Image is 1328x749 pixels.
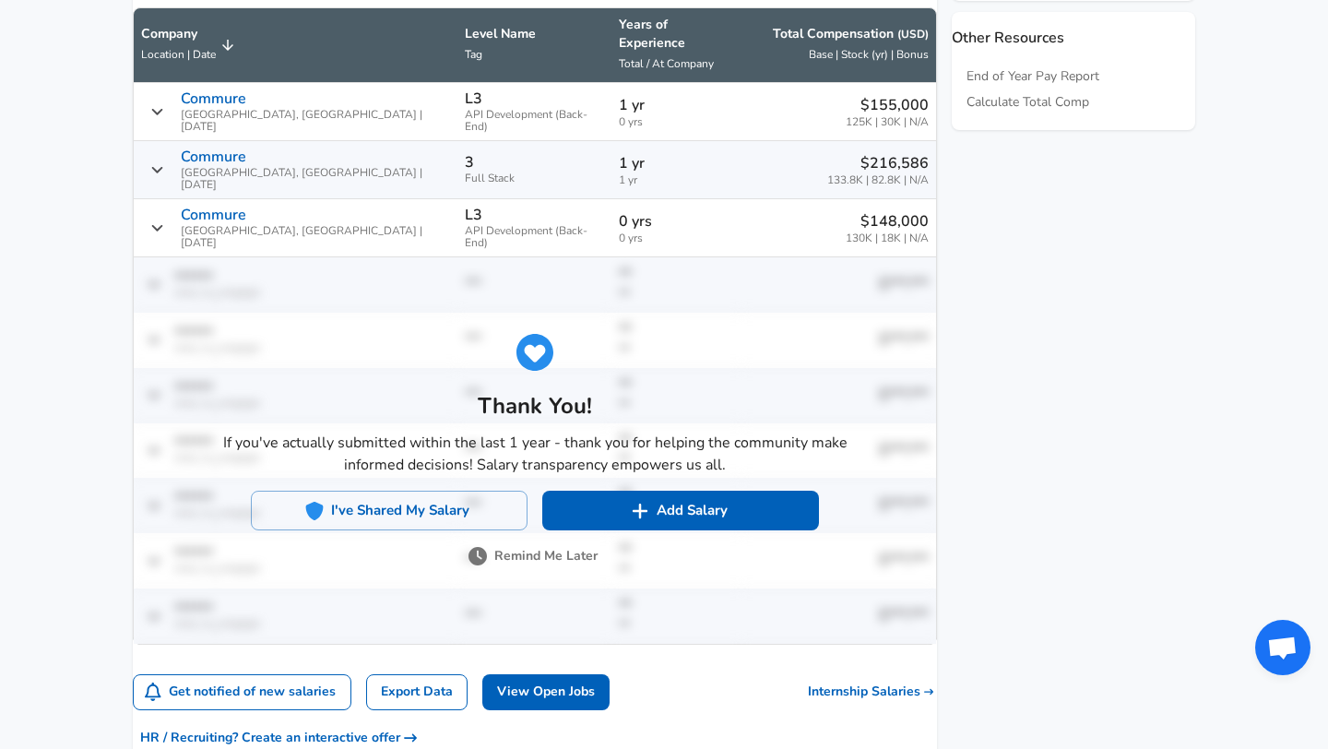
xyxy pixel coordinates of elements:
[966,67,1099,86] a: End of Year Pay Report
[465,90,482,107] p: L3
[619,152,734,174] p: 1 yr
[897,27,929,42] button: (USD)
[465,47,482,62] span: Tag
[619,56,714,71] span: Total / At Company
[619,232,734,244] span: 0 yrs
[827,152,929,174] p: $216,586
[846,116,929,128] span: 125K | 30K | N/A
[542,491,819,529] button: Add Salary
[827,174,929,186] span: 133.8K | 82.8K | N/A
[619,16,734,53] p: Years of Experience
[516,334,553,371] img: svg+xml;base64,PHN2ZyB4bWxucz0iaHR0cDovL3d3dy53My5vcmcvMjAwMC9zdmciIGZpbGw9IiMyNjhERUMiIHZpZXdCb3...
[366,674,468,710] a: Export Data
[468,547,487,565] img: svg+xml;base64,PHN2ZyB4bWxucz0iaHR0cDovL3d3dy53My5vcmcvMjAwMC9zdmciIGZpbGw9IiM3NTc1NzUiIHZpZXdCb3...
[846,210,929,232] p: $148,000
[465,225,605,249] span: API Development (Back-End)
[846,94,929,116] p: $155,000
[221,432,848,476] p: If you've actually submitted within the last 1 year - thank you for helping the community make in...
[465,25,605,43] p: Level Name
[619,210,734,232] p: 0 yrs
[809,47,929,62] span: Base | Stock (yr) | Bonus
[846,232,929,244] span: 130K | 18K | N/A
[141,25,216,43] p: Company
[251,491,528,529] button: I've Shared My Salary
[472,545,598,568] button: Remind Me Later
[619,116,734,128] span: 0 yrs
[631,502,649,520] img: svg+xml;base64,PHN2ZyB4bWxucz0iaHR0cDovL3d3dy53My5vcmcvMjAwMC9zdmciIGZpbGw9IiNmZmZmZmYiIHZpZXdCb3...
[966,93,1089,112] a: Calculate Total Comp
[465,154,474,171] p: 3
[749,25,929,65] span: Total Compensation (USD) Base | Stock (yr) | Bonus
[181,109,449,133] span: [GEOGRAPHIC_DATA], [GEOGRAPHIC_DATA] | [DATE]
[221,391,848,421] h5: Thank You!
[952,12,1195,49] p: Other Resources
[305,502,324,520] img: svg+xml;base64,PHN2ZyB4bWxucz0iaHR0cDovL3d3dy53My5vcmcvMjAwMC9zdmciIGZpbGw9IiMyNjhERUMiIHZpZXdCb3...
[619,174,734,186] span: 1 yr
[141,47,216,62] span: Location | Date
[482,674,610,710] a: View Open Jobs
[808,683,938,701] a: Internship Salaries
[181,207,246,223] p: Commure
[141,25,240,65] span: CompanyLocation | Date
[465,172,605,184] span: Full Stack
[773,25,929,43] p: Total Compensation
[465,109,605,133] span: API Development (Back-End)
[133,7,937,645] table: Salary Submissions
[181,90,246,107] p: Commure
[181,225,449,249] span: [GEOGRAPHIC_DATA], [GEOGRAPHIC_DATA] | [DATE]
[465,207,482,223] p: L3
[181,167,449,191] span: [GEOGRAPHIC_DATA], [GEOGRAPHIC_DATA] | [DATE]
[1255,620,1310,675] div: Open chat
[619,94,734,116] p: 1 yr
[181,149,246,165] p: Commure
[134,675,350,709] button: Get notified of new salaries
